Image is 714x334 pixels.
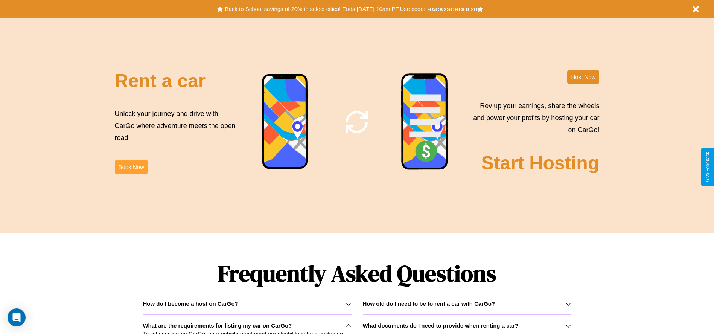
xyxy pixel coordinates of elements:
[115,108,238,144] p: Unlock your journey and drive with CarGo where adventure meets the open road!
[401,73,449,171] img: phone
[427,6,477,12] b: BACK2SCHOOL20
[143,254,571,293] h1: Frequently Asked Questions
[143,322,292,329] h3: What are the requirements for listing my car on CarGo?
[363,322,518,329] h3: What documents do I need to provide when renting a car?
[567,70,599,84] button: Host Now
[223,4,427,14] button: Back to School savings of 20% in select cities! Ends [DATE] 10am PT.Use code:
[481,152,600,174] h2: Start Hosting
[143,300,238,307] h3: How do I become a host on CarGo?
[469,100,599,136] p: Rev up your earnings, share the wheels and power your profits by hosting your car on CarGo!
[262,73,309,170] img: phone
[363,300,495,307] h3: How old do I need to be to rent a car with CarGo?
[8,308,26,326] div: Open Intercom Messenger
[115,160,148,174] button: Book Now
[705,152,710,182] div: Give Feedback
[115,70,206,92] h2: Rent a car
